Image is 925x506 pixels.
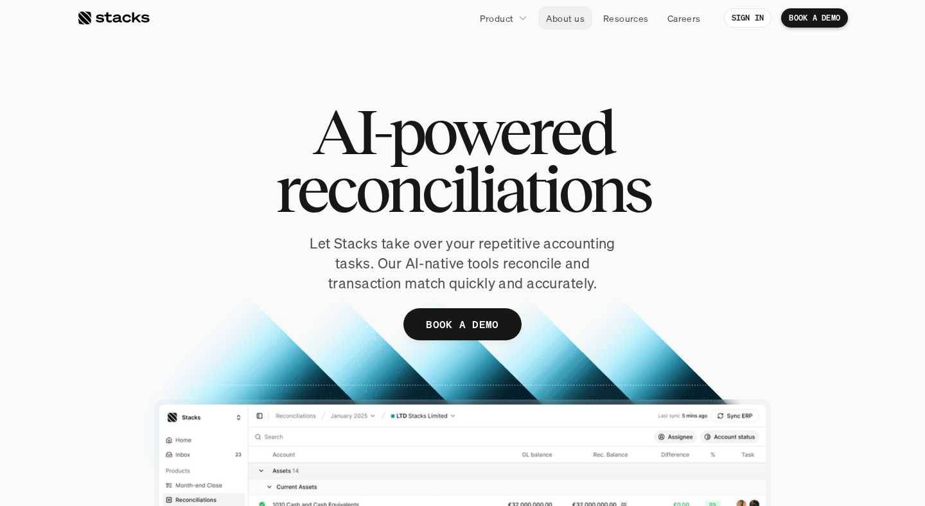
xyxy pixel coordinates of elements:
a: Careers [660,6,709,30]
p: SIGN IN [732,13,764,22]
p: About us [546,12,585,25]
a: About us [538,6,592,30]
p: Resources [603,12,649,25]
p: Careers [667,12,701,25]
span: reconciliations [276,161,650,218]
a: BOOK A DEMO [403,308,522,340]
span: AI-powered [312,103,613,161]
p: Product [480,12,514,25]
a: Resources [595,6,656,30]
p: BOOK A DEMO [426,315,499,334]
p: BOOK A DEMO [789,13,840,22]
a: BOOK A DEMO [781,8,848,28]
a: SIGN IN [724,8,772,28]
p: Let Stacks take over your repetitive accounting tasks. Our AI-native tools reconcile and transact... [286,234,639,293]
